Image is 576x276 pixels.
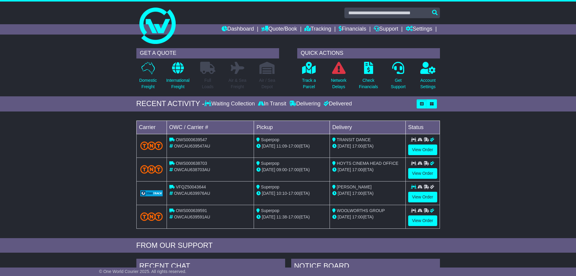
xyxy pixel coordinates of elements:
[352,191,363,196] span: 17:00
[174,191,210,196] span: OWCAU639976AU
[332,214,403,220] div: (ETA)
[337,208,385,213] span: WOOLWORTHS GROUP
[408,145,437,155] a: View Order
[256,101,288,107] div: In Transit
[136,241,440,250] div: FROM OUR SUPPORT
[261,161,279,166] span: Superpop
[276,167,287,172] span: 09:00
[359,77,378,90] p: Check Financials
[176,137,207,142] span: OWS000639547
[176,185,206,189] span: VFQZ50043644
[222,24,254,35] a: Dashboard
[136,99,205,108] div: RECENT ACTIVITY -
[337,161,399,166] span: HOYTS CINEMA HEAD OFFICE
[256,214,327,220] div: - (ETA)
[276,191,287,196] span: 10:10
[254,121,330,134] td: Pickup
[256,143,327,149] div: - (ETA)
[261,208,279,213] span: Superpop
[139,62,157,93] a: DomesticFreight
[140,212,163,221] img: TNT_Domestic.png
[139,77,157,90] p: Domestic Freight
[338,191,351,196] span: [DATE]
[288,144,299,148] span: 17:00
[338,144,351,148] span: [DATE]
[291,259,440,275] div: NOTICE BOARD
[352,214,363,219] span: 17:00
[420,77,436,90] p: Account Settings
[176,161,207,166] span: OWS000638703
[229,77,246,90] p: Air & Sea Freight
[330,62,347,93] a: NetworkDelays
[330,121,405,134] td: Delivery
[140,165,163,173] img: TNT_Domestic.png
[406,24,432,35] a: Settings
[322,101,352,107] div: Delivered
[337,185,372,189] span: [PERSON_NAME]
[166,62,190,93] a: InternationalFreight
[338,167,351,172] span: [DATE]
[174,214,210,219] span: OWCAU639591AU
[256,167,327,173] div: - (ETA)
[136,48,279,58] div: GET A QUOTE
[262,144,275,148] span: [DATE]
[176,208,207,213] span: OWS000639591
[288,191,299,196] span: 17:00
[408,192,437,202] a: View Order
[408,215,437,226] a: View Order
[297,48,440,58] div: QUICK ACTIONS
[174,167,210,172] span: OWCAU638703AU
[304,24,331,35] a: Tracking
[276,144,287,148] span: 11:09
[200,77,215,90] p: Full Loads
[261,24,297,35] a: Quote/Book
[259,77,275,90] p: Air / Sea Depot
[408,168,437,179] a: View Order
[288,214,299,219] span: 17:00
[339,24,366,35] a: Financials
[405,121,440,134] td: Status
[136,259,285,275] div: RECENT CHAT
[374,24,398,35] a: Support
[140,141,163,150] img: TNT_Domestic.png
[352,167,363,172] span: 17:00
[167,121,254,134] td: OWC / Carrier #
[166,77,190,90] p: International Freight
[256,190,327,197] div: - (ETA)
[332,190,403,197] div: (ETA)
[332,143,403,149] div: (ETA)
[332,167,403,173] div: (ETA)
[302,62,316,93] a: Track aParcel
[276,214,287,219] span: 11:38
[262,167,275,172] span: [DATE]
[288,101,322,107] div: Delivering
[352,144,363,148] span: 17:00
[204,101,256,107] div: Waiting Collection
[288,167,299,172] span: 17:00
[262,191,275,196] span: [DATE]
[331,77,346,90] p: Network Delays
[391,77,405,90] p: Get Support
[390,62,406,93] a: GetSupport
[174,144,210,148] span: OWCAU639547AU
[302,77,316,90] p: Track a Parcel
[337,137,371,142] span: TRANSIT DANCE
[359,62,378,93] a: CheckFinancials
[420,62,436,93] a: AccountSettings
[261,137,279,142] span: Superpop
[99,269,187,274] span: © One World Courier 2025. All rights reserved.
[261,185,279,189] span: Superpop
[338,214,351,219] span: [DATE]
[136,121,167,134] td: Carrier
[262,214,275,219] span: [DATE]
[140,190,163,196] img: GetCarrierServiceLogo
